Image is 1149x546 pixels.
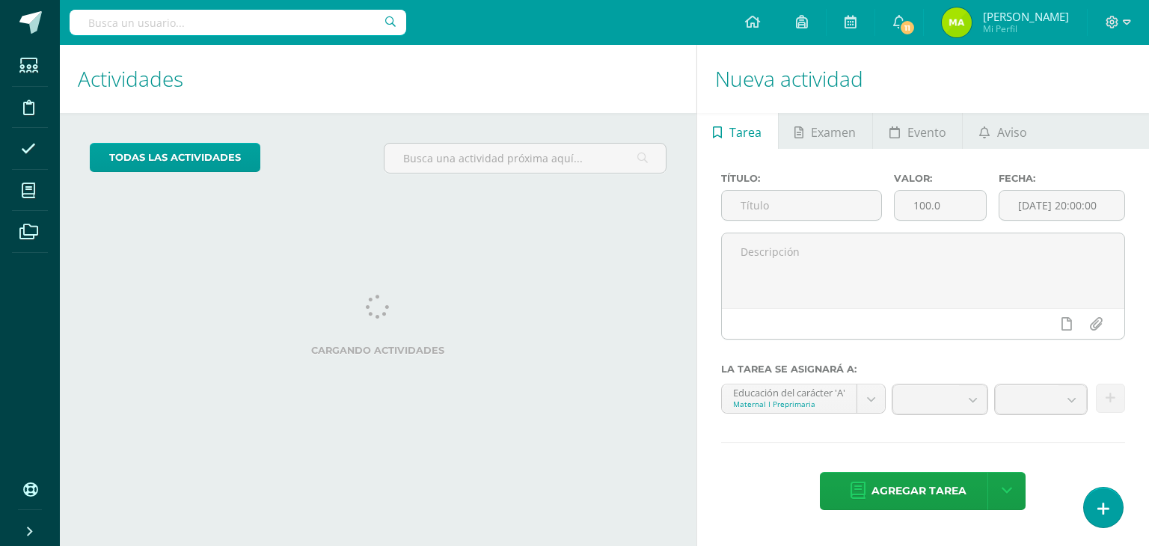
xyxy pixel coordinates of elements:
[722,384,885,413] a: Educación del carácter 'A'Maternal I Preprimaria
[997,114,1027,150] span: Aviso
[779,113,872,149] a: Examen
[697,113,778,149] a: Tarea
[942,7,972,37] img: c80006607dc2b58b34ed7896bdb0d8b1.png
[733,384,845,399] div: Educación del carácter 'A'
[721,364,1125,375] label: La tarea se asignará a:
[871,473,966,509] span: Agregar tarea
[811,114,856,150] span: Examen
[907,114,946,150] span: Evento
[999,173,1125,184] label: Fecha:
[384,144,665,173] input: Busca una actividad próxima aquí...
[733,399,845,409] div: Maternal I Preprimaria
[715,45,1131,113] h1: Nueva actividad
[895,191,985,220] input: Puntos máximos
[899,19,916,36] span: 11
[894,173,986,184] label: Valor:
[963,113,1043,149] a: Aviso
[873,113,962,149] a: Evento
[721,173,883,184] label: Título:
[70,10,406,35] input: Busca un usuario...
[90,345,667,356] label: Cargando actividades
[90,143,260,172] a: todas las Actividades
[983,9,1069,24] span: [PERSON_NAME]
[729,114,762,150] span: Tarea
[983,22,1069,35] span: Mi Perfil
[78,45,678,113] h1: Actividades
[722,191,882,220] input: Título
[999,191,1124,220] input: Fecha de entrega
